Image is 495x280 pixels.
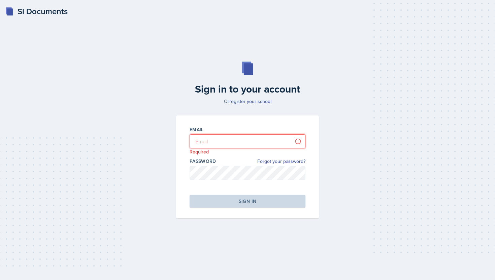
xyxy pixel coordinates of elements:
[257,158,305,165] a: Forgot your password?
[172,83,323,95] h2: Sign in to your account
[190,134,305,148] input: Email
[190,158,216,165] label: Password
[190,126,204,133] label: Email
[5,5,68,17] a: SI Documents
[172,98,323,105] p: Or
[239,198,256,205] div: Sign in
[229,98,271,105] a: register your school
[190,195,305,208] button: Sign in
[190,148,305,155] p: Required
